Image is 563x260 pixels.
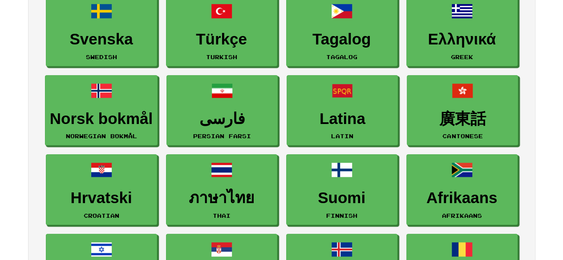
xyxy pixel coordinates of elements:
[213,212,231,219] small: Thai
[171,110,273,128] h3: فارسی
[166,154,277,225] a: ภาษาไทยThai
[407,75,518,146] a: 廣東話Cantonese
[292,110,393,128] h3: Latina
[193,133,251,139] small: Persian Farsi
[442,133,482,139] small: Cantonese
[411,31,513,48] h3: Ελληνικά
[166,75,278,146] a: فارسیPersian Farsi
[291,31,393,48] h3: Tagalog
[412,110,513,128] h3: 廣東話
[66,133,137,139] small: Norwegian Bokmål
[50,110,153,128] h3: Norsk bokmål
[287,75,398,146] a: LatinaLatin
[331,133,353,139] small: Latin
[86,54,117,60] small: Swedish
[51,189,152,207] h3: Hrvatski
[326,212,357,219] small: Finnish
[451,54,473,60] small: Greek
[406,154,518,225] a: AfrikaansAfrikaans
[171,189,272,207] h3: ภาษาไทย
[442,212,482,219] small: Afrikaans
[45,75,158,146] a: Norsk bokmålNorwegian Bokmål
[411,189,513,207] h3: Afrikaans
[286,154,397,225] a: SuomiFinnish
[84,212,119,219] small: Croatian
[51,31,152,48] h3: Svenska
[46,154,157,225] a: HrvatskiCroatian
[171,31,272,48] h3: Türkçe
[326,54,357,60] small: Tagalog
[206,54,237,60] small: Turkish
[291,189,393,207] h3: Suomi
